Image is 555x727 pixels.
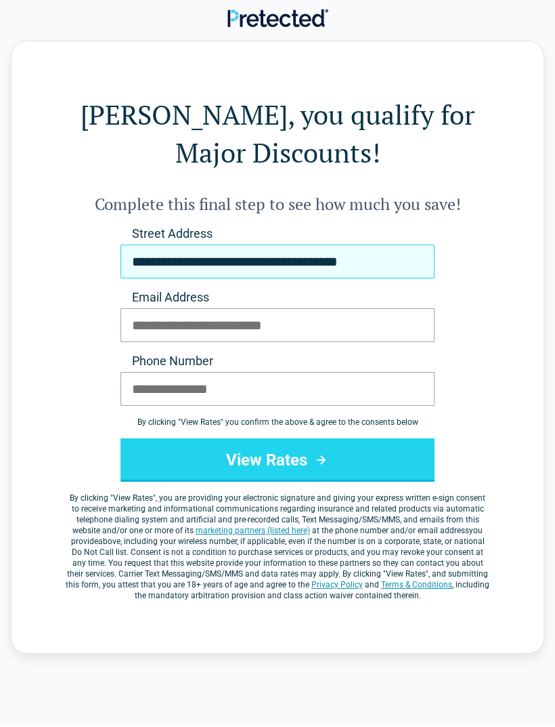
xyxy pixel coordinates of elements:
label: By clicking " ", you are providing your electronic signature and giving your express written e-si... [66,495,489,604]
h2: Complete this final step to see how much you save! [66,196,489,217]
label: Email Address [120,292,435,308]
label: Street Address [120,228,435,245]
button: View Rates [120,441,435,484]
a: Privacy Policy [311,583,363,592]
h1: [PERSON_NAME], you qualify for Major Discounts! [66,98,489,174]
a: marketing partners (listed here) [196,528,310,538]
a: Terms & Conditions [381,583,452,592]
div: By clicking " View Rates " you confirm the above & agree to the consents below [120,419,435,430]
span: View Rates [113,496,153,505]
label: Phone Number [120,356,435,372]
